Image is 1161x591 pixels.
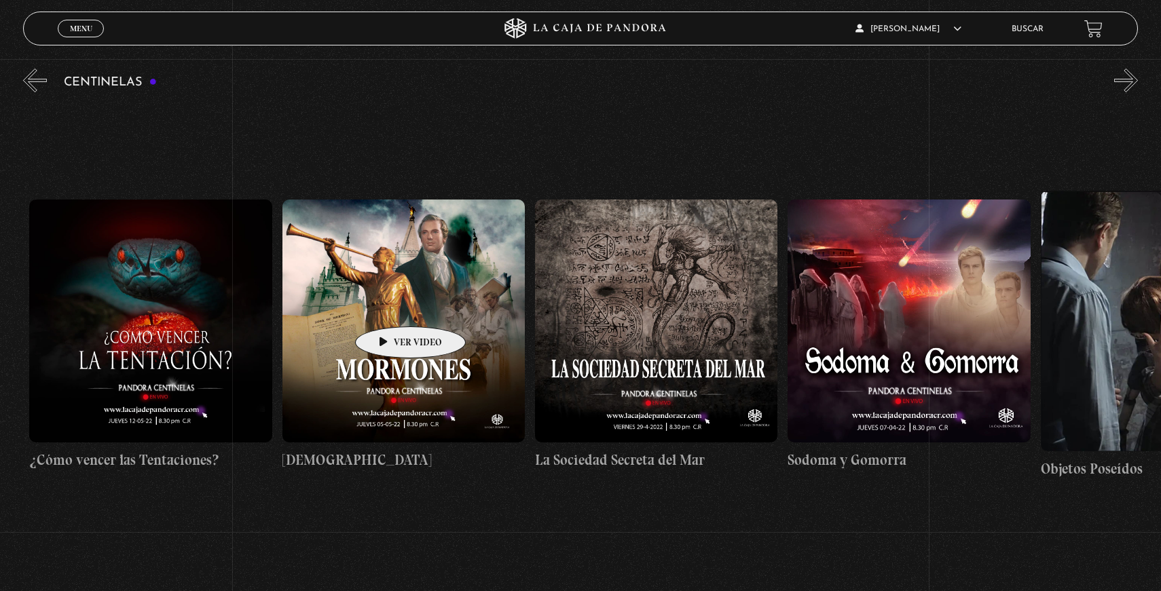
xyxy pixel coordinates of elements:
[855,25,961,33] span: [PERSON_NAME]
[788,449,1030,471] h4: Sodoma y Gomorra
[29,102,272,568] a: ¿Cómo vencer las Tentaciones?
[282,449,525,471] h4: [DEMOGRAPHIC_DATA]
[535,449,777,471] h4: La Sociedad Secreta del Mar
[1114,69,1138,92] button: Next
[1084,20,1103,38] a: View your shopping cart
[1012,25,1044,33] a: Buscar
[535,102,777,568] a: La Sociedad Secreta del Mar
[788,102,1030,568] a: Sodoma y Gomorra
[23,69,47,92] button: Previous
[65,36,97,45] span: Cerrar
[282,102,525,568] a: [DEMOGRAPHIC_DATA]
[64,76,157,89] h3: Centinelas
[70,24,92,33] span: Menu
[29,449,272,471] h4: ¿Cómo vencer las Tentaciones?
